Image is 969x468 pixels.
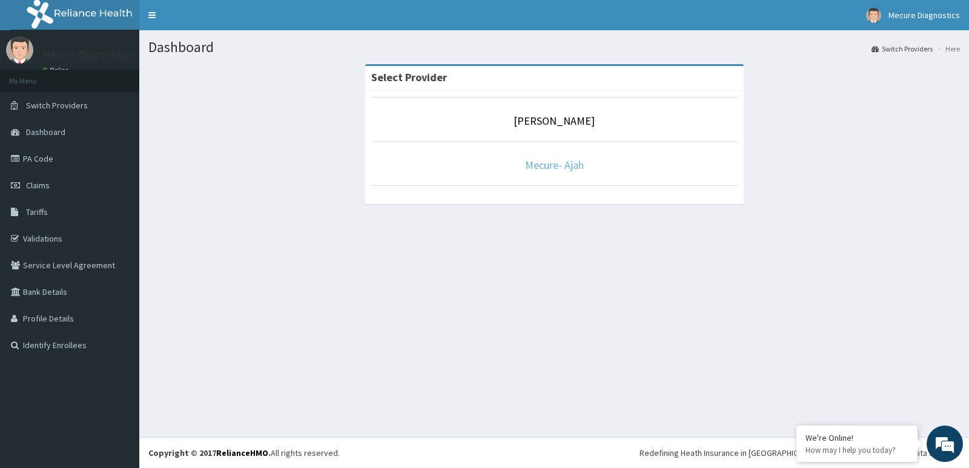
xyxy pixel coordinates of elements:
[525,158,584,172] a: Mecure- Ajah
[216,447,268,458] a: RelianceHMO
[42,49,134,60] p: Mecure Diagnostics
[26,100,88,111] span: Switch Providers
[148,447,271,458] strong: Copyright © 2017 .
[139,437,969,468] footer: All rights reserved.
[26,127,65,137] span: Dashboard
[514,114,595,128] a: [PERSON_NAME]
[26,180,50,191] span: Claims
[934,44,960,54] li: Here
[805,432,908,443] div: We're Online!
[26,206,48,217] span: Tariffs
[371,70,447,84] strong: Select Provider
[866,8,881,23] img: User Image
[6,36,33,64] img: User Image
[42,66,71,74] a: Online
[148,39,960,55] h1: Dashboard
[888,10,960,21] span: Mecure Diagnostics
[640,447,960,459] div: Redefining Heath Insurance in [GEOGRAPHIC_DATA] using Telemedicine and Data Science!
[805,445,908,455] p: How may I help you today?
[871,44,933,54] a: Switch Providers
